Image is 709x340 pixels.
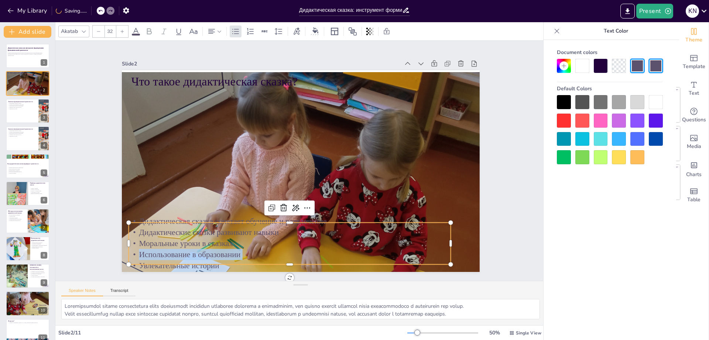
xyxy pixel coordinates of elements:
[8,135,37,137] p: Уверенность в себе
[8,168,47,170] p: Увлекательные персонажи
[8,167,47,168] p: Развитие критического мышления
[8,216,25,218] p: Ролевые игры
[679,102,709,129] div: Get real-time input from your audience
[679,155,709,182] div: Add charts and graphs
[41,87,47,94] div: 2
[348,27,357,36] span: Position
[106,191,416,302] p: Использование в образовании
[30,273,47,275] p: Поощрение обсуждений
[8,322,47,323] p: Спасибо за внимание! [PERSON_NAME] ответить на ваши вопросы.
[8,172,47,174] p: Анализ ситуаций
[56,7,87,14] div: Saving......
[620,4,635,18] button: Export to PowerPoint
[103,288,136,296] button: Transcript
[291,26,302,37] div: Text effects
[110,181,419,291] p: Моральные уроки в сказках
[8,320,47,322] p: Вопросы?
[41,197,47,203] div: 6
[679,75,709,102] div: Add text boxes
[486,329,503,336] div: 50 %
[682,116,706,124] span: Questions
[679,182,709,209] div: Add a table
[7,71,46,74] p: Что такое дидактическая сказка?
[6,5,50,17] button: My Library
[41,59,47,66] div: 1
[6,99,49,123] div: https://cdn.sendsteps.com/images/logo/sendsteps_logo_white.pnghttps://cdn.sendsteps.com/images/lo...
[6,181,49,206] div: https://cdn.sendsteps.com/images/slides/2025_18_08_06_13-97L09D9RIzP9Vvr_.jpegПримеры дидактическ...
[687,142,701,151] span: Media
[8,220,25,222] p: Повышение вовлеченности
[8,215,25,216] p: Интерактивные элементы
[26,309,65,310] p: Всестороннее развитие
[61,288,103,296] button: Speaker Notes
[8,102,37,104] p: Применение знаний в жизни
[685,36,702,44] span: Theme
[6,291,49,316] div: 10
[30,193,47,195] p: Важные жизненные уроки
[8,128,37,130] p: Значение функциональной грамотности
[6,236,49,261] div: 8
[30,264,47,270] p: [PERSON_NAME] воспитателя в использовании сказок
[8,134,37,136] p: Развитие самостоятельности
[30,192,47,193] p: Адаптация под темы
[41,279,47,286] div: 9
[38,307,47,314] div: 10
[6,71,49,95] div: https://cdn.sendsteps.com/images/logo/sendsteps_logo_white.pnghttps://cdn.sendsteps.com/images/lo...
[679,49,709,75] div: Add ready made slides
[8,107,37,108] p: Развитие самостоятельности
[41,225,47,231] div: 7
[6,126,49,151] div: https://cdn.sendsteps.com/images/logo/sendsteps_logo_white.pnghttps://cdn.sendsteps.com/images/lo...
[26,313,65,314] p: Незапаменимые в образовании
[6,264,49,288] div: 9
[30,182,47,186] p: Примеры дидактических сказок
[8,133,37,134] p: Критическая оценка информации
[8,52,47,56] p: В данной презентации мы рассмотрим роль дидактической сказки в формировании функциональной грамот...
[689,89,699,97] span: Text
[31,237,49,241] p: Преимущества дидактической сказки
[563,22,669,40] p: Text Color
[8,131,37,133] p: Основа для дальнейшего обучения
[41,114,47,121] div: 3
[8,170,47,171] p: Интерактивные элементы
[41,252,47,259] div: 8
[26,307,65,309] p: Мощный инструмент
[4,26,51,38] button: Add slide
[686,171,702,179] span: Charts
[26,310,65,312] p: Обучение через игру
[679,129,709,155] div: Add images, graphics, shapes or video
[39,304,78,306] p: Заключение
[6,44,49,68] div: Дидактическая сказка как инструмент формирования функциональной грамотностиВ данной презентации м...
[30,270,47,272] p: Активное участие воспитателя
[6,154,49,178] div: https://cdn.sendsteps.com/images/logo/sendsteps_logo_white.pnghttps://cdn.sendsteps.com/images/lo...
[8,104,37,105] p: Основа для дальнейшего обучения
[329,26,340,37] div: Layout
[30,272,47,273] p: Создание атмосферы поддержки
[557,82,663,95] div: Default Colors
[31,247,59,249] p: Развитие памяти
[8,47,44,51] strong: Дидактическая сказка как инструмент формирования функциональной грамотности
[8,210,25,214] p: Методы использования дидактической сказки
[41,169,47,176] div: 5
[8,108,37,110] p: Уверенность в себе
[8,101,37,103] p: Значение функциональной грамотности
[8,105,37,107] p: Критическая оценка информации
[58,329,407,336] div: Slide 2 / 11
[636,4,673,18] button: Present
[8,219,25,220] p: Поддерживающая атмосфера
[557,46,663,59] div: Document colors
[6,209,49,233] div: 7
[299,5,402,16] input: Insert title
[679,22,709,49] div: Change the overall theme
[113,170,423,280] p: Дидактические сказки развивают навыки
[8,130,37,132] p: Применение знаний в жизни
[687,196,701,204] span: Table
[30,276,47,277] p: Условия для активного обучения
[59,26,79,36] div: Akatab
[41,142,47,149] div: 4
[683,63,705,71] span: Template
[61,299,540,319] textarea: Loremipsumdol sitame consectetura elits doeiusmodt incididun utlaboree dolorema a enimadminim, ve...
[686,4,699,18] button: k n
[8,217,25,219] p: Творческие задания
[516,330,541,336] span: Single View
[8,171,47,172] p: Свободное выражение мыслей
